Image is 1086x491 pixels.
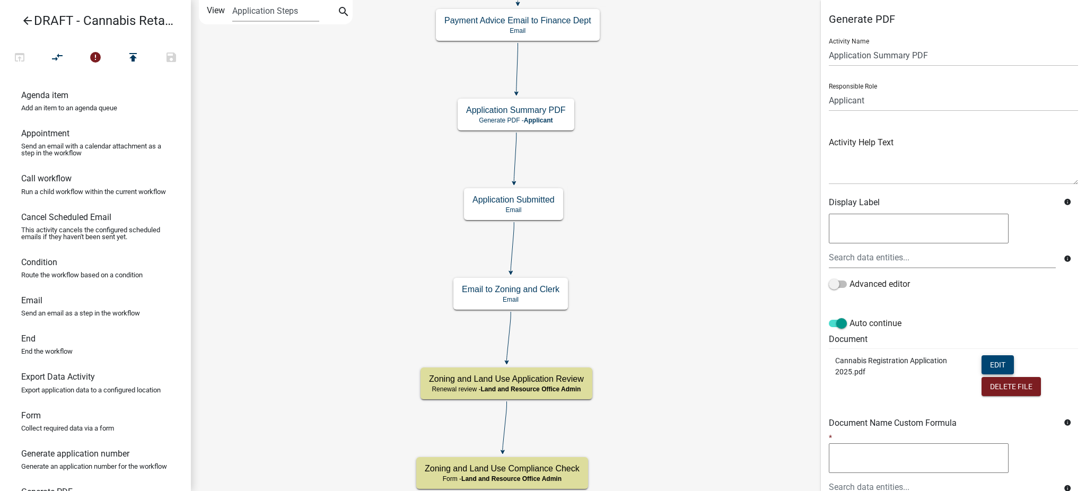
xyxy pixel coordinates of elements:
h6: Agenda item [21,90,68,100]
p: Email [472,206,555,214]
i: arrow_back [21,14,34,29]
button: Test Workflow [1,47,39,69]
label: Auto continue [829,317,901,330]
button: Publish [114,47,152,69]
p: Email [462,296,559,303]
i: save [165,51,178,66]
h6: Document Name Custom Formula [829,418,1056,428]
h6: Export Data Activity [21,372,95,382]
h6: Document [829,334,1078,344]
h5: Zoning and Land Use Application Review [429,374,584,384]
p: Send an email with a calendar attachment as a step in the workflow [21,143,170,156]
p: Add an item to an agenda queue [21,104,117,111]
i: publish [127,51,139,66]
span: Applicant [524,117,553,124]
p: Route the workflow based on a condition [21,271,143,278]
button: Auto Layout [38,47,76,69]
button: Delete File [982,377,1041,396]
p: Run a child workflow within the current workflow [21,188,166,195]
span: Land and Resource Office Admin [461,475,562,483]
h5: Payment Advice Email to Finance Dept [444,15,591,25]
i: info [1064,419,1071,426]
p: Form - [425,475,580,483]
p: End the workflow [21,348,73,355]
button: search [335,4,352,21]
h5: Zoning and Land Use Compliance Check [425,463,580,474]
h5: Email to Zoning and Clerk [462,284,559,294]
p: This activity cancels the configured scheduled emails if they haven't been sent yet. [21,226,170,240]
label: Advanced editor [829,278,910,291]
p: Generate an application number for the workflow [21,463,167,470]
h6: Form [21,410,41,420]
p: Email [444,27,591,34]
span: Land and Resource Office Admin [480,385,581,393]
p: Generate PDF - [466,117,566,124]
h5: Generate PDF [829,13,1078,25]
button: Edit [982,355,1014,374]
h6: Appointment [21,128,69,138]
h6: Call workflow [21,173,72,183]
p: Cannabis Registration Application 2025.pdf [835,355,969,378]
button: 3 problems in this workflow [76,47,115,69]
button: Save [152,47,190,69]
i: info [1064,198,1071,206]
h5: Application Submitted [472,195,555,205]
div: Workflow actions [1,47,190,72]
a: DRAFT - Cannabis Retail Registration [8,8,174,33]
p: Collect required data via a form [21,425,114,432]
h6: Email [21,295,42,305]
i: search [337,5,350,20]
p: Export application data to a configured location [21,387,161,393]
i: compare_arrows [51,51,64,66]
i: error [89,51,102,66]
i: open_in_browser [13,51,26,66]
h6: Display Label [829,197,1056,207]
input: Search data entities... [829,247,1056,268]
h6: End [21,334,36,344]
p: Send an email as a step in the workflow [21,310,140,317]
h6: Generate application number [21,449,129,459]
i: info [1064,255,1071,262]
h5: Application Summary PDF [466,105,566,115]
p: Renewal review - [429,385,584,393]
h6: Cancel Scheduled Email [21,212,111,222]
h6: Condition [21,257,57,267]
